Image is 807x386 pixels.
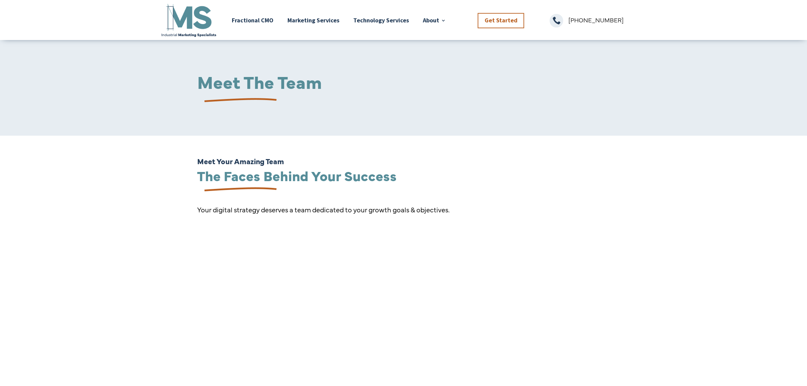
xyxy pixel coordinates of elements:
a: About [423,2,446,38]
h1: Meet The Team [197,72,610,94]
a: Fractional CMO [232,2,274,38]
img: underline [197,181,279,198]
img: underline [197,92,279,109]
span:  [550,14,563,27]
p: Your digital strategy deserves a team dedicated to your growth goals & objectives. [197,204,610,216]
h2: The Faces Behind Your Success [197,168,610,186]
h6: Meet Your Amazing Team [197,157,610,168]
a: Get Started [478,13,524,28]
p: [PHONE_NUMBER] [568,14,647,26]
a: Marketing Services [287,2,339,38]
a: Technology Services [353,2,409,38]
